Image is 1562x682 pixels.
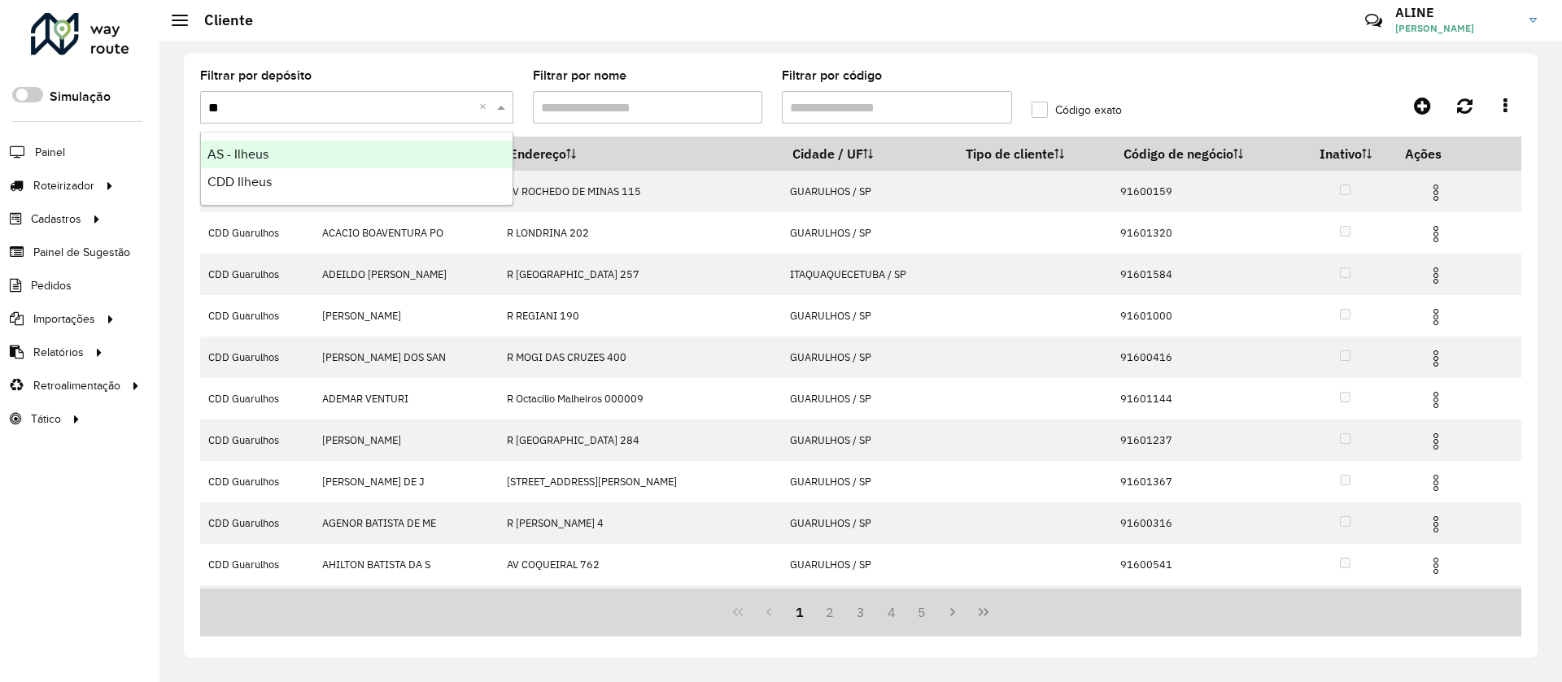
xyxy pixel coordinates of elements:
[1112,212,1297,254] td: 91601320
[200,461,314,502] td: CDD Guarulhos
[31,411,61,428] span: Tático
[907,597,938,628] button: 5
[314,337,499,378] td: [PERSON_NAME] DOS SAN
[781,137,955,171] th: Cidade / UF
[479,98,493,117] span: Clear all
[781,419,955,461] td: GUARULHOS / SP
[1395,21,1517,36] span: [PERSON_NAME]
[200,254,314,295] td: CDD Guarulhos
[1112,544,1297,585] td: 91600541
[499,502,782,544] td: R [PERSON_NAME] 4
[1032,102,1122,119] label: Código exato
[314,544,499,585] td: AHILTON BATISTA DA S
[207,147,268,161] span: AS - Ilheus
[499,337,782,378] td: R MOGI DAS CRUZES 400
[845,597,876,628] button: 3
[33,177,94,194] span: Roteirizador
[781,337,955,378] td: GUARULHOS / SP
[1112,295,1297,337] td: 91601000
[499,544,782,585] td: AV COQUEIRAL 762
[1112,378,1297,419] td: 91601144
[200,378,314,419] td: CDD Guarulhos
[499,378,782,419] td: R Octacilio Malheiros 000009
[1112,461,1297,502] td: 91601367
[499,585,782,627] td: R DOUTOR JOSE MAURICIO DE OLIVEI380
[781,502,955,544] td: GUARULHOS / SP
[33,311,95,328] span: Importações
[200,544,314,585] td: CDD Guarulhos
[314,254,499,295] td: ADEILDO [PERSON_NAME]
[1356,3,1391,38] a: Contato Rápido
[533,66,626,85] label: Filtrar por nome
[499,137,782,171] th: Endereço
[200,132,513,206] ng-dropdown-panel: Options list
[207,175,272,189] span: CDD Ilheus
[200,66,312,85] label: Filtrar por depósito
[784,597,815,628] button: 1
[31,277,72,294] span: Pedidos
[499,254,782,295] td: R [GEOGRAPHIC_DATA] 257
[1112,254,1297,295] td: 91601584
[499,212,782,254] td: R LONDRINA 202
[200,502,314,544] td: CDD Guarulhos
[499,171,782,212] td: AV ROCHEDO DE MINAS 115
[33,377,120,394] span: Retroalimentação
[200,585,314,627] td: CDD Guarulhos
[814,597,845,628] button: 2
[314,212,499,254] td: ACACIO BOAVENTURA PO
[1112,171,1297,212] td: 91600159
[955,137,1112,171] th: Tipo de cliente
[781,461,955,502] td: GUARULHOS / SP
[35,144,65,161] span: Painel
[314,378,499,419] td: ADEMAR VENTURI
[499,295,782,337] td: R REGIANI 190
[781,585,955,627] td: GUARULHOS / SP
[781,171,955,212] td: GUARULHOS / SP
[314,461,499,502] td: [PERSON_NAME] DE J
[1112,585,1297,627] td: 91600059
[314,295,499,337] td: [PERSON_NAME]
[781,295,955,337] td: GUARULHOS / SP
[1394,137,1491,171] th: Ações
[937,597,968,628] button: Next Page
[781,212,955,254] td: GUARULHOS / SP
[968,597,999,628] button: Last Page
[314,502,499,544] td: AGENOR BATISTA DE ME
[200,419,314,461] td: CDD Guarulhos
[33,344,84,361] span: Relatórios
[1112,137,1297,171] th: Código de negócio
[200,212,314,254] td: CDD Guarulhos
[314,585,499,627] td: AKAMINE COM DE GENER
[33,244,130,261] span: Painel de Sugestão
[50,87,111,106] label: Simulação
[1112,337,1297,378] td: 91600416
[200,295,314,337] td: CDD Guarulhos
[499,419,782,461] td: R [GEOGRAPHIC_DATA] 284
[31,211,81,228] span: Cadastros
[314,419,499,461] td: [PERSON_NAME]
[876,597,907,628] button: 4
[781,378,955,419] td: GUARULHOS / SP
[200,337,314,378] td: CDD Guarulhos
[782,66,882,85] label: Filtrar por código
[1395,5,1517,20] h3: ALINE
[188,11,253,29] h2: Cliente
[781,254,955,295] td: ITAQUAQUECETUBA / SP
[781,544,955,585] td: GUARULHOS / SP
[1297,137,1394,171] th: Inativo
[1112,502,1297,544] td: 91600316
[1112,419,1297,461] td: 91601237
[499,461,782,502] td: [STREET_ADDRESS][PERSON_NAME]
